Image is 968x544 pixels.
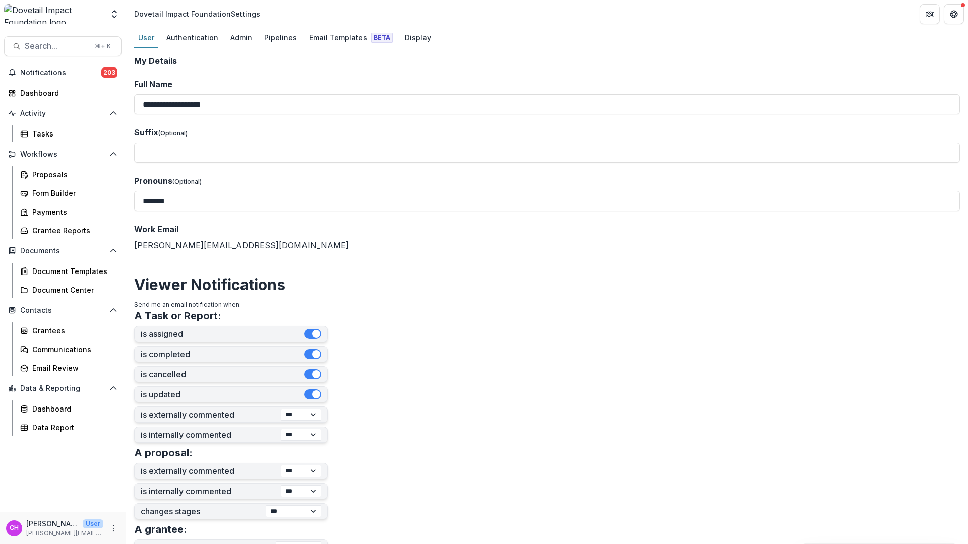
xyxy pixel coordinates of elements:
p: [PERSON_NAME][EMAIL_ADDRESS][DOMAIN_NAME] [26,529,103,538]
span: Suffix [134,127,158,138]
div: Dashboard [20,88,113,98]
div: Grantees [32,325,113,336]
a: Pipelines [260,28,301,48]
h2: Viewer Notifications [134,276,960,294]
button: Open entity switcher [107,4,122,24]
a: Document Center [16,282,122,298]
a: User [134,28,158,48]
div: Display [401,30,435,45]
div: Payments [32,207,113,217]
div: User [134,30,158,45]
div: Tasks [32,128,113,139]
label: is internally commented [141,487,281,496]
div: Form Builder [32,188,113,198]
img: Dovetail Impact Foundation logo [4,4,103,24]
label: is updated [141,390,304,399]
a: Form Builder [16,185,122,201]
a: Communications [16,341,122,358]
div: [PERSON_NAME][EMAIL_ADDRESS][DOMAIN_NAME] [134,223,960,251]
span: Pronouns [134,176,172,186]
div: Admin [226,30,256,45]
button: Search... [4,36,122,56]
label: is assigned [141,329,304,339]
div: Proposals [32,169,113,180]
h3: A grantee: [134,523,187,535]
nav: breadcrumb [130,7,264,21]
a: Tasks [16,125,122,142]
h3: A Task or Report: [134,310,221,322]
p: [PERSON_NAME] [PERSON_NAME] [26,518,79,529]
a: Document Templates [16,263,122,280]
div: Data Report [32,422,113,433]
label: is externally commented [141,466,281,476]
a: Payments [16,203,122,220]
span: Activity [20,109,105,118]
a: Grantees [16,322,122,339]
a: Data Report [16,419,122,436]
span: Work Email [134,224,178,234]
button: Notifications203 [4,64,122,81]
a: Proposals [16,166,122,183]
span: Data & Reporting [20,384,105,393]
span: Full Name [134,79,172,89]
div: Grantee Reports [32,225,113,236]
label: is internally commented [141,430,281,440]
span: Search... [25,41,89,51]
label: is cancelled [141,370,304,379]
span: Documents [20,247,105,255]
button: More [107,522,119,534]
button: Open Activity [4,105,122,121]
span: Beta [371,33,393,43]
label: is completed [141,350,304,359]
h3: A proposal: [134,447,193,459]
div: Courtney Eker Hardy [10,525,19,531]
div: Dashboard [32,403,113,414]
label: changes stages [141,507,266,516]
span: Workflows [20,150,105,159]
button: Open Data & Reporting [4,380,122,396]
button: Partners [920,4,940,24]
p: User [83,519,103,528]
a: Dashboard [4,85,122,101]
div: Document Center [32,285,113,295]
div: Communications [32,344,113,355]
h2: My Details [134,56,960,66]
div: Document Templates [32,266,113,277]
span: (Optional) [172,178,202,185]
a: Grantee Reports [16,222,122,239]
span: (Optional) [158,129,188,137]
a: Email Templates Beta [305,28,397,48]
span: Send me an email notification when: [134,301,241,308]
div: Email Review [32,363,113,373]
div: Pipelines [260,30,301,45]
button: Open Contacts [4,302,122,318]
span: Notifications [20,69,101,77]
div: Authentication [162,30,222,45]
div: Dovetail Impact Foundation Settings [134,9,260,19]
button: Open Workflows [4,146,122,162]
span: 203 [101,67,117,78]
a: Display [401,28,435,48]
span: Contacts [20,306,105,315]
button: Open Documents [4,243,122,259]
a: Admin [226,28,256,48]
button: Get Help [944,4,964,24]
a: Dashboard [16,400,122,417]
label: is externally commented [141,410,281,420]
div: ⌘ + K [93,41,113,52]
a: Authentication [162,28,222,48]
div: Email Templates [305,30,397,45]
a: Email Review [16,360,122,376]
